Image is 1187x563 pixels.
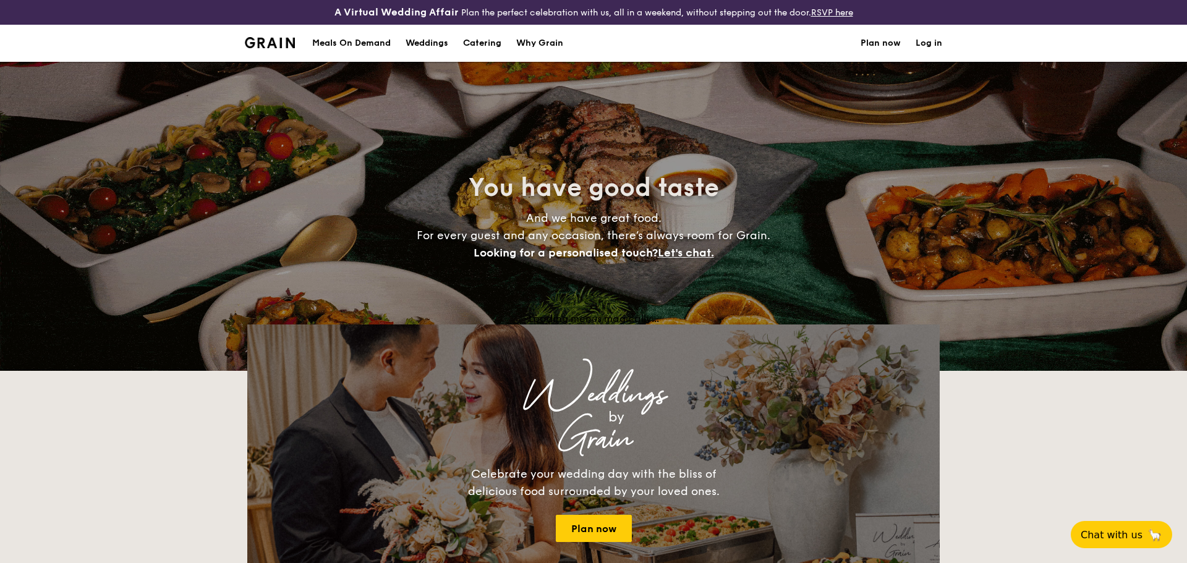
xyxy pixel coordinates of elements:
div: Weddings [356,384,831,406]
div: Meals On Demand [312,25,391,62]
div: Grain [356,428,831,451]
div: Plan the perfect celebration with us, all in a weekend, without stepping out the door. [237,5,950,20]
a: Meals On Demand [305,25,398,62]
div: Weddings [406,25,448,62]
span: Chat with us [1081,529,1142,541]
a: Logotype [245,37,295,48]
h1: Catering [463,25,501,62]
button: Chat with us🦙 [1071,521,1172,548]
img: Grain [245,37,295,48]
div: Why Grain [516,25,563,62]
h4: A Virtual Wedding Affair [334,5,459,20]
div: Celebrate your wedding day with the bliss of delicious food surrounded by your loved ones. [454,465,733,500]
div: Loading menus magically... [247,313,940,324]
a: Plan now [861,25,901,62]
a: Plan now [556,515,632,542]
span: 🦙 [1147,528,1162,542]
a: Log in [916,25,942,62]
a: Weddings [398,25,456,62]
a: Why Grain [509,25,571,62]
a: RSVP here [811,7,853,18]
span: Let's chat. [658,246,714,260]
a: Catering [456,25,509,62]
div: by [402,406,831,428]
